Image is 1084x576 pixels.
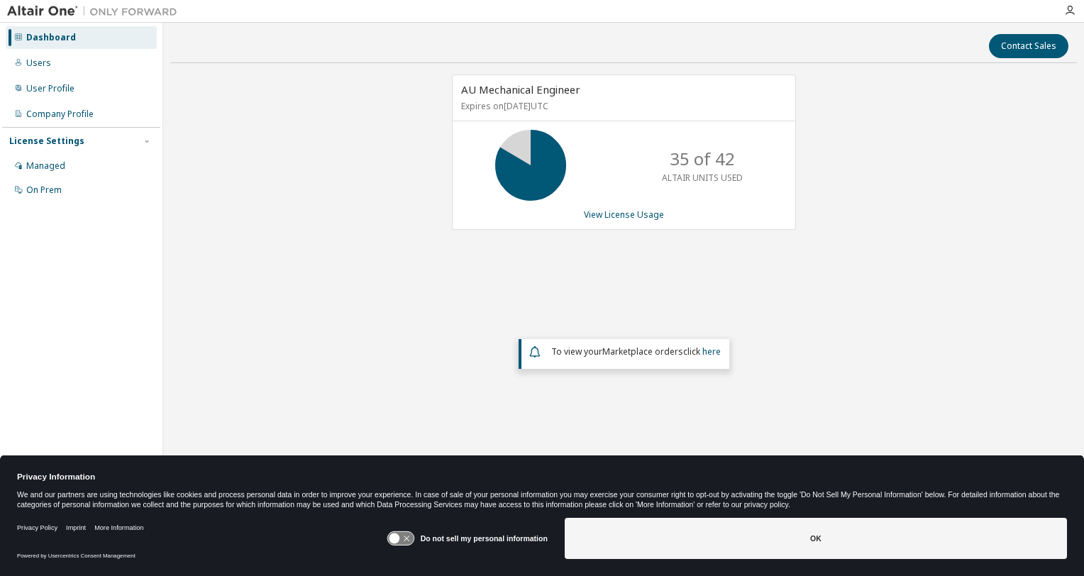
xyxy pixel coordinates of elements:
div: Users [26,57,51,69]
div: Company Profile [26,109,94,120]
div: On Prem [26,184,62,196]
div: Managed [26,160,65,172]
a: here [702,345,721,358]
p: ALTAIR UNITS USED [662,172,743,184]
p: 35 of 42 [670,147,735,171]
a: View License Usage [584,209,664,221]
span: To view your click [551,345,721,358]
div: License Settings [9,135,84,147]
img: Altair One [7,4,184,18]
div: User Profile [26,83,74,94]
p: Expires on [DATE] UTC [461,100,783,112]
button: Contact Sales [989,34,1068,58]
span: AU Mechanical Engineer [461,82,580,96]
em: Marketplace orders [602,345,683,358]
div: Dashboard [26,32,76,43]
